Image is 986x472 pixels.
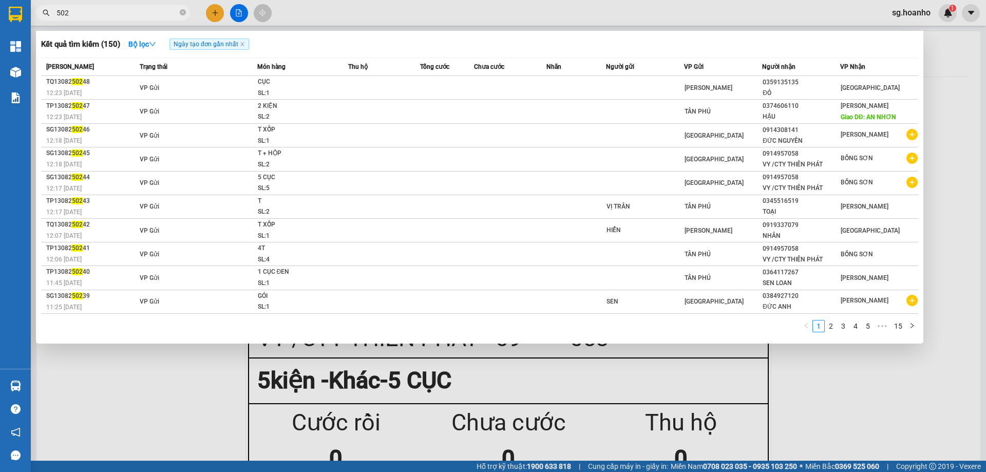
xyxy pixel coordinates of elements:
[180,8,186,18] span: close-circle
[240,42,245,47] span: close
[120,10,145,21] span: Nhận:
[258,231,335,242] div: SL: 1
[258,243,335,254] div: 4T
[606,296,684,307] div: SEN
[72,197,83,204] span: 502
[762,63,795,70] span: Người nhận
[140,156,159,163] span: VP Gửi
[46,63,94,70] span: [PERSON_NAME]
[258,77,335,88] div: CỤC
[258,301,335,313] div: SL: 1
[874,320,890,332] span: •••
[850,320,861,332] a: 4
[685,84,732,91] span: [PERSON_NAME]
[763,278,840,289] div: SEN LOAN
[258,159,335,171] div: SL: 2
[763,111,840,122] div: HẬU
[763,267,840,278] div: 0364117267
[140,298,159,305] span: VP Gửi
[258,196,335,207] div: T
[685,298,744,305] span: [GEOGRAPHIC_DATA]
[840,63,865,70] span: VP Nhận
[46,77,137,87] div: TQ13082 48
[906,129,918,140] span: plus-circle
[72,292,83,299] span: 502
[838,320,849,332] a: 3
[258,206,335,218] div: SL: 2
[258,254,335,266] div: SL: 4
[258,219,335,231] div: T XỐP
[258,88,335,99] div: SL: 1
[763,159,840,170] div: VY /CTY THIÊN PHÁT
[72,174,83,181] span: 502
[46,89,82,97] span: 12:23 [DATE]
[10,41,21,52] img: dashboard-icon
[685,227,732,234] span: [PERSON_NAME]
[420,63,449,70] span: Tổng cước
[258,183,335,194] div: SL: 5
[906,320,918,332] button: right
[841,179,873,186] span: BỒNG SƠN
[685,251,711,258] span: TÂN PHÚ
[72,149,83,157] span: 502
[11,427,21,437] span: notification
[46,114,82,121] span: 12:23 [DATE]
[41,39,120,50] h3: Kết quả tìm kiếm ( 150 )
[46,232,82,239] span: 12:07 [DATE]
[46,304,82,311] span: 11:25 [DATE]
[120,36,164,52] button: Bộ lọcdown
[841,114,896,121] span: Giao DĐ: AN NHƠN
[46,137,82,144] span: 12:18 [DATE]
[258,172,335,183] div: 5 CỤC
[906,320,918,332] li: Next Page
[685,274,711,281] span: TÂN PHÚ
[72,268,83,275] span: 502
[763,88,840,99] div: ĐỎ
[258,111,335,123] div: SL: 2
[763,206,840,217] div: TOẠI
[890,320,906,332] li: 15
[606,201,684,212] div: VỊ TRẦN
[813,320,824,332] a: 1
[909,323,915,329] span: right
[46,291,137,301] div: SG13082 39
[46,172,137,183] div: SG13082 44
[258,124,335,136] div: T XỐP
[140,251,159,258] span: VP Gửi
[120,9,184,33] div: BỒNG SƠN
[72,126,83,133] span: 502
[841,102,888,109] span: [PERSON_NAME]
[685,179,744,186] span: [GEOGRAPHIC_DATA]
[763,231,840,241] div: NHÂN
[906,177,918,188] span: plus-circle
[140,84,159,91] span: VP Gửi
[46,267,137,277] div: TP13082 40
[46,209,82,216] span: 12:17 [DATE]
[800,320,812,332] li: Previous Page
[140,108,159,115] span: VP Gửi
[348,63,368,70] span: Thu hộ
[763,183,840,194] div: VY /CTY THIÊN PHÁT
[763,172,840,183] div: 0914957058
[258,101,335,112] div: 2 KIỆN
[841,274,888,281] span: [PERSON_NAME]
[825,320,837,332] li: 2
[46,161,82,168] span: 12:18 [DATE]
[546,63,561,70] span: Nhãn
[841,203,888,210] span: [PERSON_NAME]
[763,77,840,88] div: 0359135135
[9,9,113,32] div: [GEOGRAPHIC_DATA]
[140,203,159,210] span: VP Gửi
[800,320,812,332] button: left
[46,219,137,230] div: TQ13082 42
[763,301,840,312] div: ĐỨC ANH
[46,124,137,135] div: SG13082 46
[606,225,684,236] div: HIỂN
[841,155,873,162] span: BỒNG SƠN
[72,78,83,85] span: 502
[140,132,159,139] span: VP Gửi
[841,84,900,91] span: [GEOGRAPHIC_DATA]
[140,63,167,70] span: Trạng thái
[906,153,918,164] span: plus-circle
[763,148,840,159] div: 0914957058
